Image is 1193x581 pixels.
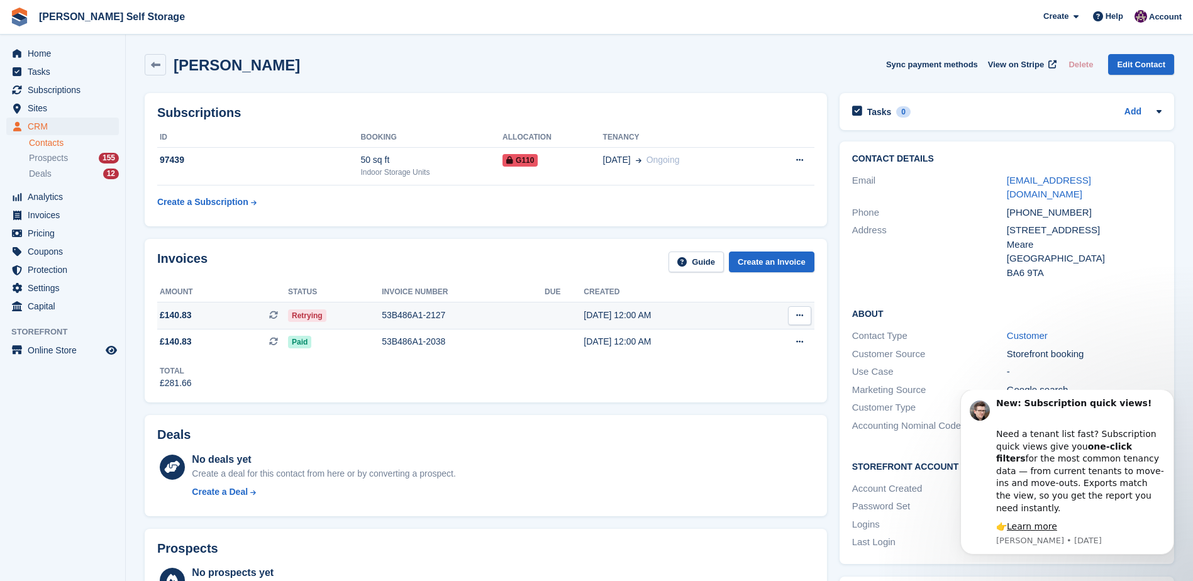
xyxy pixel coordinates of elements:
div: - [1007,365,1162,379]
div: 👉 [55,131,223,143]
a: Guide [669,252,724,272]
span: Tasks [28,63,103,80]
a: Create a Deal [192,485,455,499]
th: Due [545,282,584,302]
a: Create an Invoice [729,252,814,272]
span: Settings [28,279,103,297]
button: Delete [1063,54,1098,75]
a: menu [6,118,119,135]
span: Account [1149,11,1182,23]
a: View on Stripe [983,54,1059,75]
div: 155 [99,153,119,163]
h2: Subscriptions [157,106,814,120]
a: menu [6,188,119,206]
h2: Invoices [157,252,208,272]
h2: Deals [157,428,191,442]
th: Booking [360,128,502,148]
div: BA6 9TA [1007,266,1162,280]
a: Prospects 155 [29,152,119,165]
span: Paid [288,336,311,348]
h2: Tasks [867,106,892,118]
button: Sync payment methods [886,54,978,75]
div: 97439 [157,153,360,167]
h2: Contact Details [852,154,1162,164]
a: menu [6,63,119,80]
a: menu [6,45,119,62]
a: Learn more [65,131,116,141]
a: menu [6,297,119,315]
span: Invoices [28,206,103,224]
a: Customer [1007,330,1048,341]
div: [PHONE_NUMBER] [1007,206,1162,220]
div: 0 [896,106,911,118]
a: menu [6,99,119,117]
div: No deals yet [192,452,455,467]
th: Created [584,282,749,302]
span: £140.83 [160,309,192,322]
div: 53B486A1-2127 [382,309,545,322]
span: Online Store [28,341,103,359]
a: Add [1124,105,1141,119]
span: Home [28,45,103,62]
a: menu [6,243,119,260]
span: Coupons [28,243,103,260]
span: Pricing [28,224,103,242]
div: Last Login [852,535,1007,550]
span: Retrying [288,309,326,322]
div: Customer Type [852,401,1007,415]
div: Google search [1007,383,1162,397]
span: Capital [28,297,103,315]
a: Deals 12 [29,167,119,180]
span: Deals [29,168,52,180]
h2: About [852,307,1162,319]
a: menu [6,81,119,99]
div: Create a deal for this contact from here or by converting a prospect. [192,467,455,480]
span: Sites [28,99,103,117]
h2: Storefront Account [852,460,1162,472]
span: Ongoing [646,155,680,165]
div: [DATE] 12:00 AM [584,309,749,322]
th: Invoice number [382,282,545,302]
div: No prospects yet [192,565,461,580]
div: [DATE] 12:00 AM [584,335,749,348]
span: Prospects [29,152,68,164]
div: Storefront booking [1007,347,1162,362]
th: Tenancy [603,128,760,148]
span: View on Stripe [988,58,1044,71]
div: Create a Deal [192,485,248,499]
span: Storefront [11,326,125,338]
div: Accounting Nominal Code [852,419,1007,433]
a: menu [6,341,119,359]
img: stora-icon-8386f47178a22dfd0bd8f6a31ec36ba5ce8667c1dd55bd0f319d3a0aa187defe.svg [10,8,29,26]
div: Meare [1007,238,1162,252]
a: menu [6,206,119,224]
h2: [PERSON_NAME] [174,57,300,74]
span: Help [1106,10,1123,23]
span: CRM [28,118,103,135]
span: Create [1043,10,1068,23]
div: Contact Type [852,329,1007,343]
a: [EMAIL_ADDRESS][DOMAIN_NAME] [1007,175,1091,200]
a: menu [6,261,119,279]
div: Use Case [852,365,1007,379]
h2: Prospects [157,541,218,556]
span: Protection [28,261,103,279]
img: Profile image for Steven [28,11,48,31]
p: Message from Steven, sent 3w ago [55,145,223,157]
span: Subscriptions [28,81,103,99]
div: Indoor Storage Units [360,167,502,178]
a: menu [6,279,119,297]
a: menu [6,224,119,242]
b: New: Subscription quick views! [55,8,210,18]
div: 12 [103,169,119,179]
div: £281.66 [160,377,192,390]
span: £140.83 [160,335,192,348]
div: Phone [852,206,1007,220]
div: Create a Subscription [157,196,248,209]
div: 50 sq ft [360,153,502,167]
span: [DATE] [603,153,631,167]
div: [STREET_ADDRESS] [1007,223,1162,238]
a: Preview store [104,343,119,358]
div: Total [160,365,192,377]
a: [PERSON_NAME] Self Storage [34,6,190,27]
